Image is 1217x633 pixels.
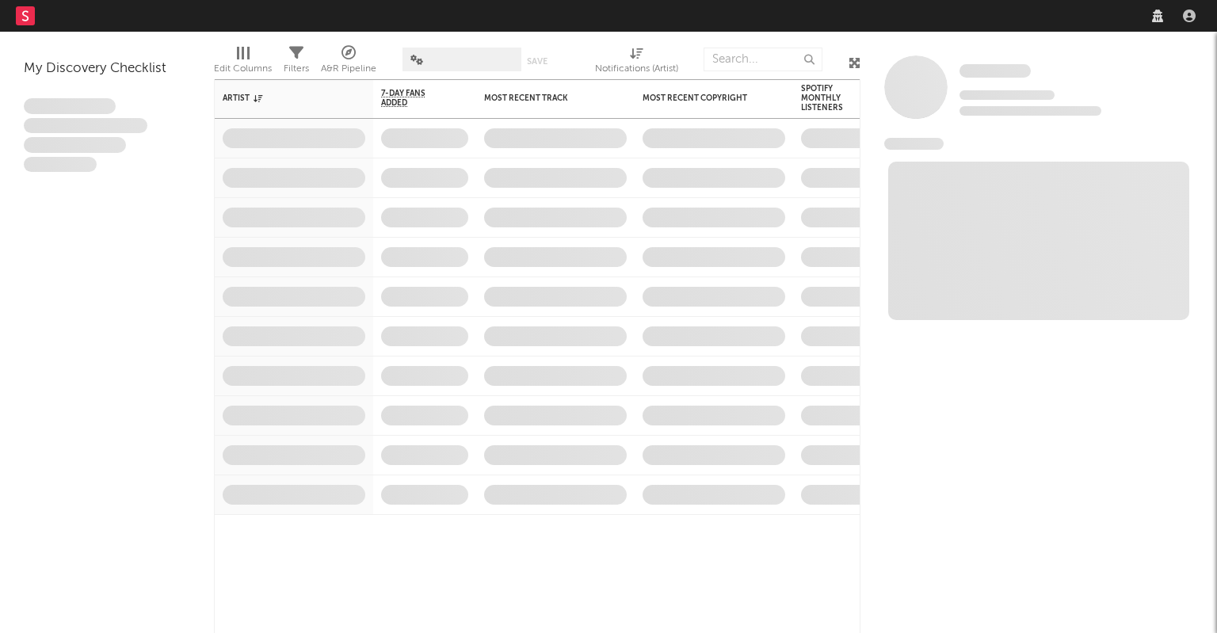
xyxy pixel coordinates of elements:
div: My Discovery Checklist [24,59,190,78]
div: Notifications (Artist) [595,40,678,86]
div: Most Recent Track [484,93,603,103]
span: Tracking Since: [DATE] [959,90,1055,100]
div: Artist [223,93,341,103]
span: 7-Day Fans Added [381,89,444,108]
div: Edit Columns [214,59,272,78]
span: Aliquam viverra [24,157,97,173]
button: Save [527,57,547,66]
div: Filters [284,40,309,86]
div: A&R Pipeline [321,59,376,78]
span: Integer aliquet in purus et [24,118,147,134]
span: Praesent ac interdum [24,137,126,153]
input: Search... [704,48,822,71]
span: News Feed [884,138,944,150]
div: Filters [284,59,309,78]
div: Notifications (Artist) [595,59,678,78]
div: Edit Columns [214,40,272,86]
div: A&R Pipeline [321,40,376,86]
span: Some Artist [959,64,1031,78]
span: Lorem ipsum dolor [24,98,116,114]
div: Spotify Monthly Listeners [801,84,856,112]
span: 0 fans last week [959,106,1101,116]
a: Some Artist [959,63,1031,79]
div: Most Recent Copyright [643,93,761,103]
